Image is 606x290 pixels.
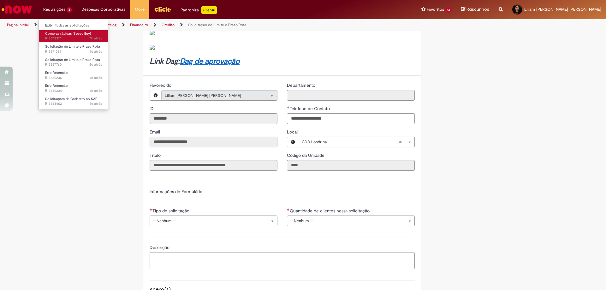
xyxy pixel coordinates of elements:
[290,216,402,226] span: -- Nenhum --
[45,101,102,106] span: R13558402
[152,216,264,226] span: -- Nenhum --
[90,75,102,80] time: 23/09/2025 16:25:35
[89,62,102,67] time: 25/09/2025 16:20:46
[302,137,399,147] span: CDD Londrina
[135,6,145,13] span: More
[45,62,102,67] span: R13567760
[201,6,217,14] p: +GenAi
[287,90,415,101] input: Departamento
[150,45,155,50] img: sys_attachment.do
[150,245,171,250] span: Descrição
[287,137,299,147] button: Local, Visualizar este registro CDD Londrina
[162,22,175,27] a: Crédito
[45,75,102,80] span: R13560236
[524,7,601,12] span: Liliam [PERSON_NAME] [PERSON_NAME]
[45,49,102,54] span: R13571064
[130,22,148,27] a: Financeiro
[152,208,191,214] span: Tipo de solicitação
[445,7,452,13] span: 13
[461,7,489,13] a: Rascunhos
[150,30,155,35] img: sys_attachment.do
[150,90,161,100] button: Favorecido, Visualizar este registro Liliam Karla Kupfer Jose
[39,56,108,68] a: Aberto R13567760 : Solicitação de Limite e Prazo Rota
[150,160,277,171] input: Título
[180,56,240,66] a: Dag de aprovação
[81,6,125,13] span: Despesas Corporativas
[39,82,108,94] a: Aberto R13560234 : Erro Retenção
[150,252,415,269] textarea: Descrição
[290,208,371,214] span: Quantidade de clientes nessa solicitação
[1,3,33,16] img: ServiceNow
[45,70,68,75] span: Erro Retenção
[287,152,326,158] label: Somente leitura - Código da Unidade
[90,88,102,93] time: 23/09/2025 16:24:49
[299,137,414,147] a: CDD LondrinaLimpar campo Local
[45,88,102,93] span: R13560234
[39,22,108,29] a: Exibir Todas as Solicitações
[150,113,277,124] input: ID
[161,90,277,100] a: Liliam [PERSON_NAME] [PERSON_NAME]Limpar campo Favorecido
[395,137,405,147] abbr: Limpar campo Local
[181,6,217,14] div: Padroniza
[7,22,29,27] a: Página inicial
[90,88,102,93] span: 7d atrás
[287,113,415,124] input: Telefone de Contato
[45,36,102,41] span: R13575317
[150,106,155,111] span: Somente leitura - ID
[290,106,331,111] span: Telefone de Contato
[466,6,489,12] span: Rascunhos
[5,19,399,31] ul: Trilhas de página
[45,57,100,62] span: Solicitação de Limite e Prazo Rota
[150,152,162,158] label: Somente leitura - Título
[45,83,68,88] span: Erro Retenção
[150,208,152,211] span: Necessários
[39,19,108,109] ul: Requisições
[89,62,102,67] span: 5d atrás
[287,160,415,171] input: Código da Unidade
[39,43,108,55] a: Aberto R13571064 : Solicitação de Limite e Prazo Rota
[89,36,102,41] time: 29/09/2025 09:28:45
[39,30,108,42] a: Aberto R13575317 : Compras rápidas (Speed Buy)
[39,69,108,81] a: Aberto R13560236 : Erro Retenção
[287,106,290,109] span: Obrigatório Preenchido
[43,6,65,13] span: Requisições
[150,129,161,135] label: Somente leitura - Email
[287,208,290,211] span: Necessários
[287,82,317,88] label: Somente leitura - Departamento
[67,7,72,13] span: 6
[89,49,102,54] time: 26/09/2025 15:08:04
[90,101,102,106] span: 7d atrás
[45,31,91,36] span: Compras rápidas (Speed Buy)
[150,137,277,147] input: Email
[154,4,171,14] img: click_logo_yellow_360x200.png
[90,75,102,80] span: 7d atrás
[165,91,261,101] span: Liliam [PERSON_NAME] [PERSON_NAME]
[89,49,102,54] span: 4d atrás
[39,96,108,107] a: Aberto R13558402 : Solicitações de Cadastro no SAP
[188,22,246,27] a: Solicitação de Limite e Prazo Rota
[90,101,102,106] time: 23/09/2025 11:04:25
[287,129,299,135] span: Local
[150,189,202,194] label: Informações de Formulário
[150,82,173,88] span: Somente leitura - Favorecido
[427,6,444,13] span: Favoritos
[45,44,100,49] span: Solicitação de Limite e Prazo Rota
[89,36,102,41] span: 7h atrás
[150,105,155,112] label: Somente leitura - ID
[45,97,98,101] span: Solicitações de Cadastro no SAP
[150,56,240,66] strong: Link Dag:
